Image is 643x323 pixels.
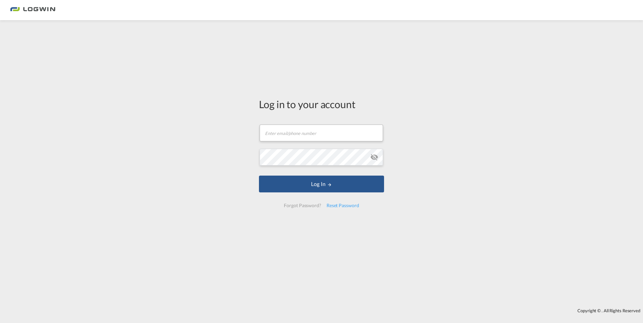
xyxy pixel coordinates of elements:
[324,199,362,212] div: Reset Password
[281,199,324,212] div: Forgot Password?
[370,153,378,161] md-icon: icon-eye-off
[259,176,384,192] button: LOGIN
[260,125,383,141] input: Enter email/phone number
[10,3,55,18] img: bc73a0e0d8c111efacd525e4c8ad7d32.png
[259,97,384,111] div: Log in to your account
